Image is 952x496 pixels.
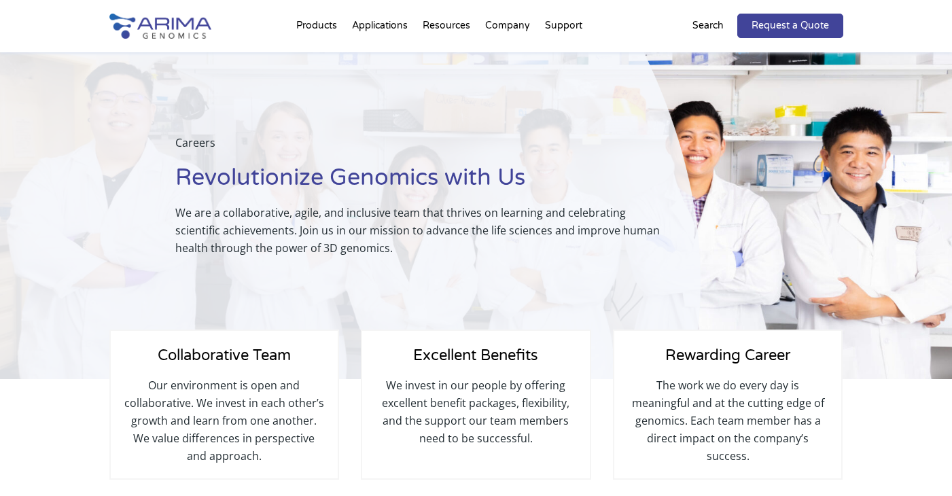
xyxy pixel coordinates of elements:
[158,347,291,364] span: Collaborative Team
[175,134,667,162] p: Careers
[737,14,843,38] a: Request a Quote
[109,14,211,39] img: Arima-Genomics-logo
[175,162,667,204] h1: Revolutionize Genomics with Us
[175,204,667,257] p: We are a collaborative, agile, and inclusive team that thrives on learning and celebrating scient...
[413,347,538,364] span: Excellent Benefits
[665,347,790,364] span: Rewarding Career
[692,17,724,35] p: Search
[628,376,828,465] p: The work we do every day is meaningful and at the cutting edge of genomics. Each team member has ...
[376,376,576,447] p: We invest in our people by offering excellent benefit packages, flexibility, and the support our ...
[124,376,324,465] p: Our environment is open and collaborative. We invest in each other’s growth and learn from one an...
